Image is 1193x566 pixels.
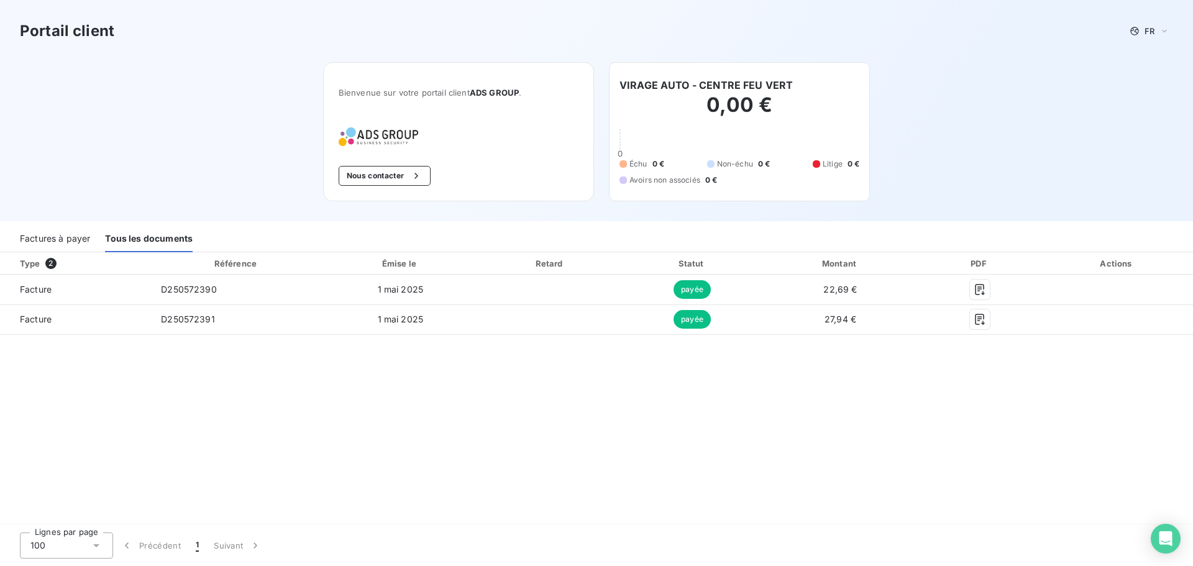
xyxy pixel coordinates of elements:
span: 100 [30,539,45,552]
button: Suivant [206,532,269,559]
span: Avoirs non associés [629,175,700,186]
h2: 0,00 € [619,93,859,130]
span: Bienvenue sur votre portail client . [339,88,578,98]
span: 0 € [758,158,770,170]
button: 1 [188,532,206,559]
span: 0 € [652,158,664,170]
span: 1 [196,539,199,552]
span: 1 mai 2025 [378,314,424,324]
div: Émise le [325,257,477,270]
span: Non-échu [717,158,753,170]
div: Tous les documents [105,226,193,252]
div: Actions [1044,257,1191,270]
span: payée [674,280,711,299]
span: Litige [823,158,843,170]
span: 22,69 € [823,284,857,294]
span: D250572391 [161,314,215,324]
span: 1 mai 2025 [378,284,424,294]
h6: VIRAGE AUTO - CENTRE FEU VERT [619,78,793,93]
span: ADS GROUP [470,88,519,98]
button: Précédent [113,532,188,559]
span: Échu [629,158,647,170]
img: Company logo [339,127,418,146]
div: Retard [481,257,619,270]
div: Référence [214,258,257,268]
span: 0 € [848,158,859,170]
span: 0 [618,148,623,158]
h3: Portail client [20,20,114,42]
span: FR [1145,26,1154,36]
span: Facture [10,283,141,296]
span: Facture [10,313,141,326]
span: 2 [45,258,57,269]
span: payée [674,310,711,329]
span: 27,94 € [825,314,856,324]
span: 0 € [705,175,717,186]
div: Statut [624,257,760,270]
div: Factures à payer [20,226,90,252]
div: PDF [921,257,1039,270]
span: D250572390 [161,284,217,294]
div: Montant [765,257,916,270]
div: Open Intercom Messenger [1151,524,1181,554]
div: Type [12,257,149,270]
button: Nous contacter [339,166,431,186]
